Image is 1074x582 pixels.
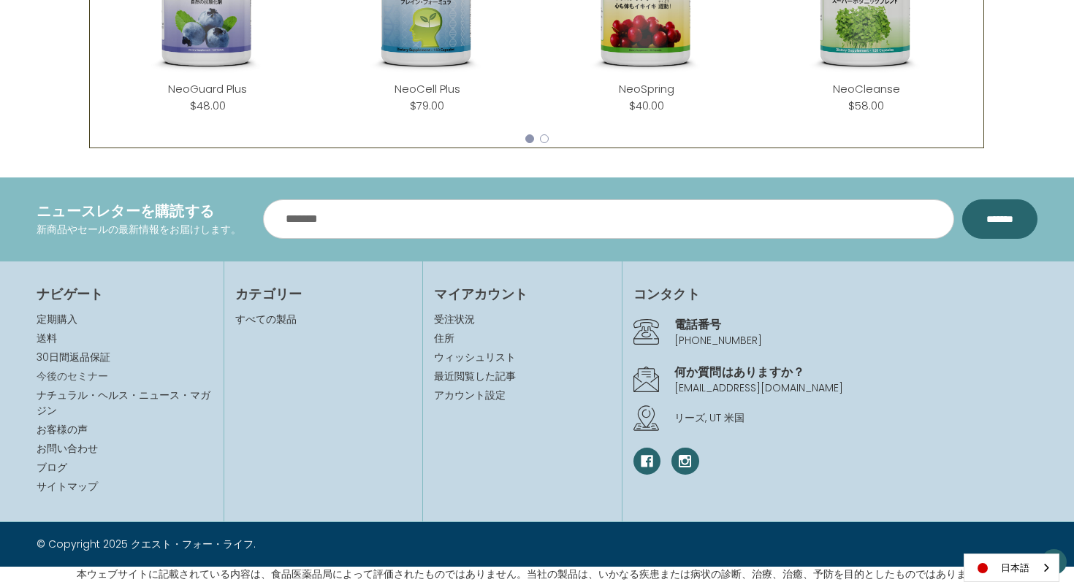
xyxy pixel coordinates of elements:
a: NeoCell Plus [395,81,460,96]
a: お問い合わせ [37,441,98,456]
p: リーズ, UT 米国 [674,410,1037,426]
div: Language [964,554,1059,582]
h4: カテゴリー [235,284,411,304]
a: 日本語 [964,554,1059,581]
a: 住所 [434,331,610,346]
div: $48.00 [190,97,226,114]
p: 新商品やセールの最新情報をお届けします。 [37,222,241,237]
h4: ニュースレターを購読する [37,200,241,222]
p: 本ウェブサイトに記載されている内容は、食品医薬品局によって評価されたものではありません。当社の製品は、いかなる疾患または病状の診断、治療、治癒、予防を目的としたものではありません。 [77,567,997,582]
h4: コンタクト [633,284,1037,304]
a: 最近閲覧した記事 [434,369,610,384]
aside: Language selected: 日本語 [964,554,1059,582]
a: 30日間返品保証 [37,350,110,364]
h4: 電話番号 [674,315,1037,333]
div: $79.00 [410,97,444,114]
a: 送料 [37,331,57,345]
h4: マイアカウント [434,284,610,304]
div: $58.00 [848,97,884,114]
button: Go to slide 2 [540,134,549,143]
h4: ナビゲート [37,284,213,304]
a: すべての製品 [235,312,297,326]
a: [EMAIL_ADDRESS][DOMAIN_NAME] [674,380,843,395]
a: アカウント設定 [434,388,610,403]
a: NeoGuard Plus [168,81,247,96]
a: 今後のセミナー [37,369,108,383]
a: お客様の声 [37,422,88,437]
a: NeoSpring [619,81,674,96]
a: ナチュラル・ヘルス・ニュース・マガジン [37,388,210,418]
a: 定期購入 [37,312,77,326]
a: [PHONE_NUMBER] [674,333,762,348]
a: 受注状況 [434,312,610,327]
h4: 何か質問はありますか？ [674,363,1037,380]
button: Go to slide 1 [525,134,534,143]
a: NeoCleanse [833,81,900,96]
a: ブログ [37,460,67,475]
p: © Copyright 2025 クエスト・フォー・ライフ. [37,537,526,552]
a: ウィッシュリスト [434,350,610,365]
div: $40.00 [629,97,664,114]
a: サイトマップ [37,479,98,494]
